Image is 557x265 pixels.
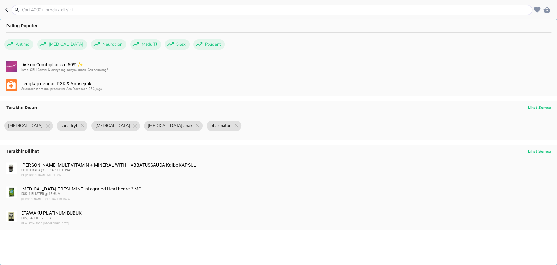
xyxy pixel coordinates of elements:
[0,101,557,114] div: Terakhir Dicari
[91,39,126,50] div: Neurobion
[91,121,140,131] div: [MEDICAL_DATA]
[138,39,161,50] span: Madu TJ
[12,39,33,50] span: Antimo
[21,222,69,225] span: PT WIJAYA FOOD [GEOGRAPHIC_DATA]
[0,145,557,158] div: Terakhir Dilihat
[45,39,87,50] span: [MEDICAL_DATA]
[144,121,203,131] div: [MEDICAL_DATA] anak
[172,39,190,50] span: Silex
[21,186,551,202] div: [MEDICAL_DATA] FRESHMINT Integrated Healthcare 2 MG
[21,216,51,220] span: DUS, SACHET 200 G
[130,39,161,50] div: Madu TJ
[57,121,87,131] div: sanadryl
[21,210,551,226] div: ETAWAKU PLATINUM BUBUK
[91,121,134,131] span: [MEDICAL_DATA]
[21,168,72,172] span: BOTOL KACA @ 30 KAPSUL LUNAK
[21,62,551,73] div: Diskon Combiphar s.d 50% ✨
[21,198,70,201] span: [PERSON_NAME] - [GEOGRAPHIC_DATA]
[207,121,241,131] div: pharmaton
[21,192,61,196] span: DUS, 1 BLISTER @ 15 GUM
[4,39,33,50] div: Antimo
[4,121,53,131] div: [MEDICAL_DATA]
[165,39,190,50] div: Silex
[21,87,103,91] span: Selalu sedia produk-produk ini. Ada Diskon s.d 25% juga!
[207,121,235,131] span: pharmaton
[21,7,531,13] input: Cari 4000+ produk di sini
[528,105,551,110] p: Lihat Semua
[37,39,87,50] div: [MEDICAL_DATA]
[21,174,61,177] span: PT [PERSON_NAME] NUTRITION
[21,81,551,91] div: Lengkap dengan P3K & Antiseptik!
[528,149,551,154] p: Lihat Semua
[4,121,47,131] span: [MEDICAL_DATA]
[6,79,17,91] img: b4dbc6bd-13c0-48bd-bda2-71397b69545d.svg
[0,19,557,32] div: Paling Populer
[144,121,196,131] span: [MEDICAL_DATA] anak
[6,61,17,72] img: 7d61cdf7-11f2-4e42-80ba-7b4e2ad80231.svg
[99,39,126,50] span: Neurobion
[193,39,225,50] div: Polident
[21,68,108,72] span: Insto, OBH Combi & lainnya lagi banyak dicari. Cek sekarang!
[21,162,551,178] div: [PERSON_NAME] MULTIVITAMIN + MINERAL WITH HABBATUSSAUDA Kalbe KAPSUL
[57,121,81,131] span: sanadryl
[201,39,225,50] span: Polident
